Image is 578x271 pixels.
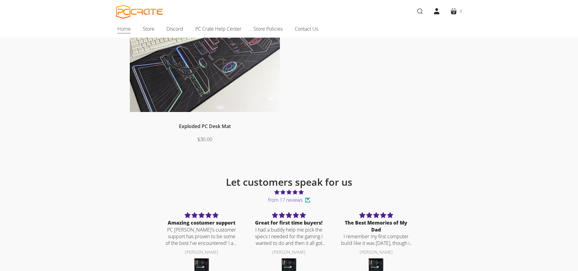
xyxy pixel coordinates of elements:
[165,219,238,226] div: Amazing costumer support
[160,22,189,35] a: Discord
[195,25,241,33] span: PC Crate Help Center
[137,22,160,35] a: Store
[179,123,231,130] a: Exploded PC Desk Mat
[340,211,412,219] div: 5 stars
[117,25,131,33] span: Home
[166,25,183,33] span: Discord
[289,22,324,35] a: Contact Us
[247,22,289,35] a: Store Policies
[165,211,238,219] div: 5 stars
[460,8,462,14] span: 0
[116,5,163,19] a: PC CRATE
[445,3,467,20] a: 0
[158,188,420,196] span: 4.76 stars
[158,196,420,204] span: from 17 reviews
[295,25,318,33] span: Contact Us
[143,25,154,33] span: Store
[253,219,325,226] div: Great for first time buyers!
[253,211,325,219] div: 5 stars
[340,233,412,247] p: I remember my first computer build like it was [DATE], though it was actually a few decades ago. ...
[340,219,412,233] div: The Best Memories of My Dad
[253,250,325,255] div: [PERSON_NAME]
[189,22,247,35] a: PC Crate Help Center
[107,22,471,38] nav: Main navigation
[158,176,420,188] h2: Let customers speak for us
[111,22,137,35] a: Home
[165,226,238,247] p: PC [PERSON_NAME]'s customer support has proven to be some of the best I've encountered! I am stil...
[340,250,412,255] div: [PERSON_NAME]
[197,136,212,143] span: $30.00
[253,226,325,247] p: I had a buddy help me pick the specs I needed for the gaming I wanted to do and then it all got s...
[165,250,238,255] div: [PERSON_NAME]
[254,25,283,33] span: Store Policies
